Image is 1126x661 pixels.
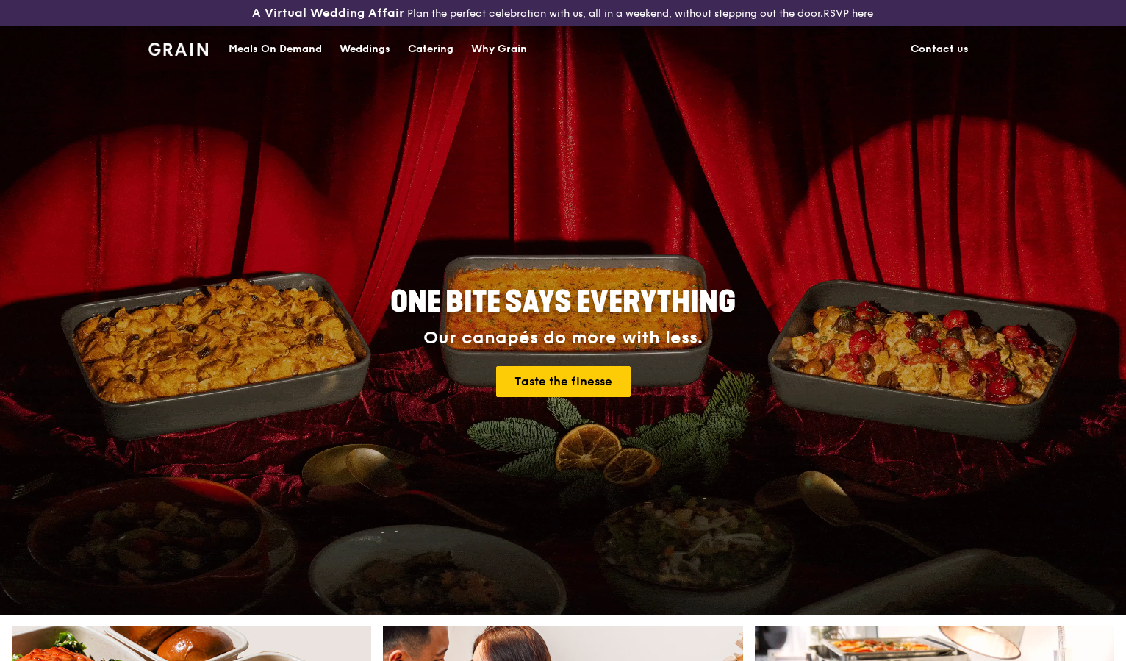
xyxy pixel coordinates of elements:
span: ONE BITE SAYS EVERYTHING [390,285,736,320]
a: Why Grain [462,27,536,71]
h3: A Virtual Wedding Affair [252,6,404,21]
a: RSVP here [823,7,873,20]
a: Weddings [331,27,399,71]
div: Meals On Demand [229,27,322,71]
div: Plan the perfect celebration with us, all in a weekend, without stepping out the door. [187,6,938,21]
a: Catering [399,27,462,71]
div: Why Grain [471,27,527,71]
img: Grain [148,43,208,56]
div: Catering [408,27,453,71]
a: GrainGrain [148,26,208,70]
div: Our canapés do more with less. [298,328,828,349]
a: Contact us [902,27,978,71]
a: Taste the finesse [496,366,631,397]
div: Weddings [340,27,390,71]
